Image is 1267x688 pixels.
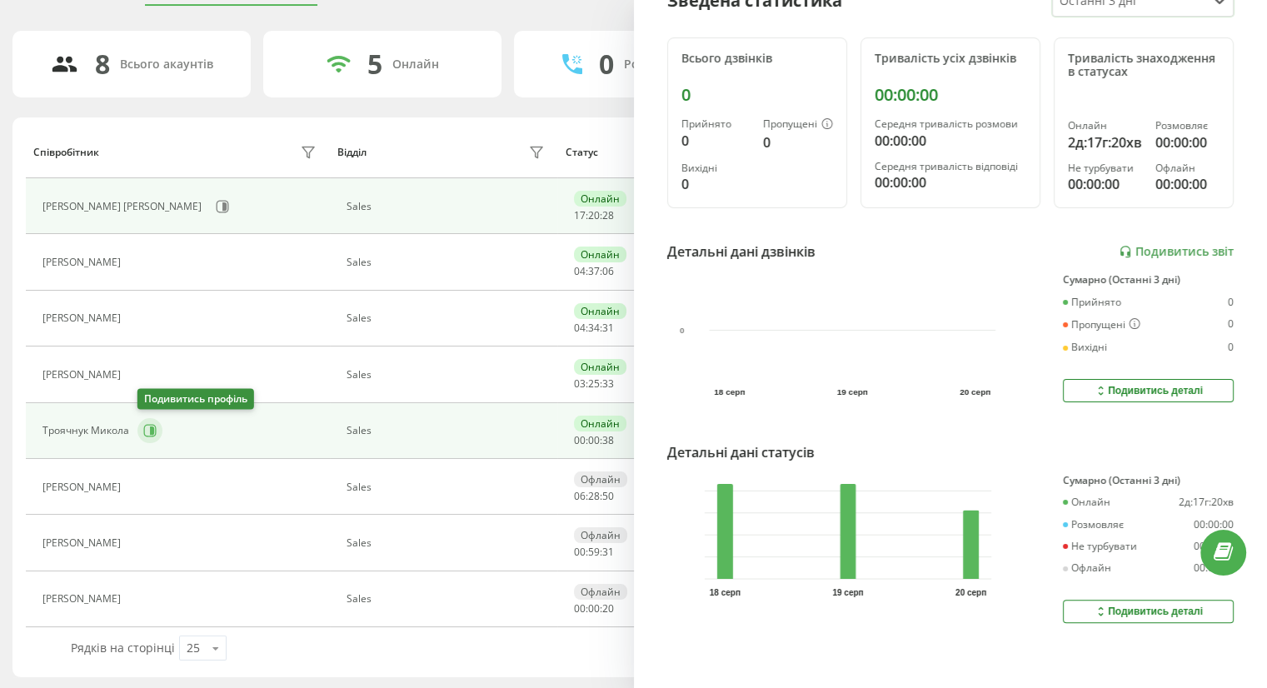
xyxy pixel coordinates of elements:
[574,435,614,446] div: : :
[347,425,549,436] div: Sales
[574,433,586,447] span: 00
[574,247,626,262] div: Онлайн
[574,266,614,277] div: : :
[602,545,614,559] span: 31
[599,48,614,80] div: 0
[1228,342,1234,353] div: 0
[602,264,614,278] span: 06
[574,546,614,558] div: : :
[574,303,626,319] div: Онлайн
[680,326,685,335] text: 0
[1063,318,1140,332] div: Пропущені
[1094,384,1203,397] div: Подивитись деталі
[392,57,439,72] div: Онлайн
[574,376,586,391] span: 03
[71,640,175,656] span: Рядків на сторінці
[574,321,586,335] span: 04
[1179,496,1234,508] div: 2д:17г:20хв
[137,389,254,410] div: Подивитись профіль
[588,264,600,278] span: 37
[875,118,1026,130] div: Середня тривалість розмови
[1063,541,1137,552] div: Не турбувати
[42,425,133,436] div: Троячнук Микола
[574,210,614,222] div: : :
[347,369,549,381] div: Sales
[574,601,586,616] span: 00
[832,588,863,597] text: 19 серп
[667,242,816,262] div: Детальні дані дзвінків
[714,387,745,396] text: 18 серп
[347,481,549,493] div: Sales
[1228,318,1234,332] div: 0
[875,172,1026,192] div: 00:00:00
[681,131,750,151] div: 0
[1228,297,1234,308] div: 0
[574,489,586,503] span: 06
[763,118,833,132] div: Пропущені
[602,433,614,447] span: 38
[574,191,626,207] div: Онлайн
[566,147,598,158] div: Статус
[347,537,549,549] div: Sales
[574,264,586,278] span: 04
[574,378,614,390] div: : :
[42,481,125,493] div: [PERSON_NAME]
[1063,519,1124,531] div: Розмовляє
[602,208,614,222] span: 28
[42,201,206,212] div: [PERSON_NAME] [PERSON_NAME]
[1068,52,1220,80] div: Тривалість знаходження в статусах
[120,57,213,72] div: Всього акаунтів
[875,161,1026,172] div: Середня тривалість відповіді
[1063,297,1121,308] div: Прийнято
[1068,162,1142,174] div: Не турбувати
[667,442,815,462] div: Детальні дані статусів
[1063,379,1234,402] button: Подивитись деталі
[1063,475,1234,486] div: Сумарно (Останні 3 дні)
[1063,274,1234,286] div: Сумарно (Останні 3 дні)
[588,545,600,559] span: 59
[574,208,586,222] span: 17
[955,588,986,597] text: 20 серп
[574,359,626,375] div: Онлайн
[681,52,833,66] div: Всього дзвінків
[574,603,614,615] div: : :
[681,85,833,105] div: 0
[33,147,99,158] div: Співробітник
[42,593,125,605] div: [PERSON_NAME]
[763,132,833,152] div: 0
[588,601,600,616] span: 00
[1194,562,1234,574] div: 00:00:00
[347,593,549,605] div: Sales
[602,601,614,616] span: 20
[1155,132,1220,152] div: 00:00:00
[1094,605,1203,618] div: Подивитись деталі
[1063,600,1234,623] button: Подивитись деталі
[709,588,740,597] text: 18 серп
[1068,120,1142,132] div: Онлайн
[602,321,614,335] span: 31
[574,416,626,431] div: Онлайн
[1063,342,1107,353] div: Вихідні
[588,376,600,391] span: 25
[1119,245,1234,259] a: Подивитись звіт
[960,387,990,396] text: 20 серп
[681,174,750,194] div: 0
[367,48,382,80] div: 5
[42,537,125,549] div: [PERSON_NAME]
[347,312,549,324] div: Sales
[574,527,627,543] div: Офлайн
[875,85,1026,105] div: 00:00:00
[1063,562,1111,574] div: Офлайн
[1155,120,1220,132] div: Розмовляє
[588,321,600,335] span: 34
[574,471,627,487] div: Офлайн
[1063,496,1110,508] div: Онлайн
[1194,519,1234,531] div: 00:00:00
[1068,174,1142,194] div: 00:00:00
[347,201,549,212] div: Sales
[42,312,125,324] div: [PERSON_NAME]
[1155,174,1220,194] div: 00:00:00
[588,208,600,222] span: 20
[574,322,614,334] div: : :
[574,545,586,559] span: 00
